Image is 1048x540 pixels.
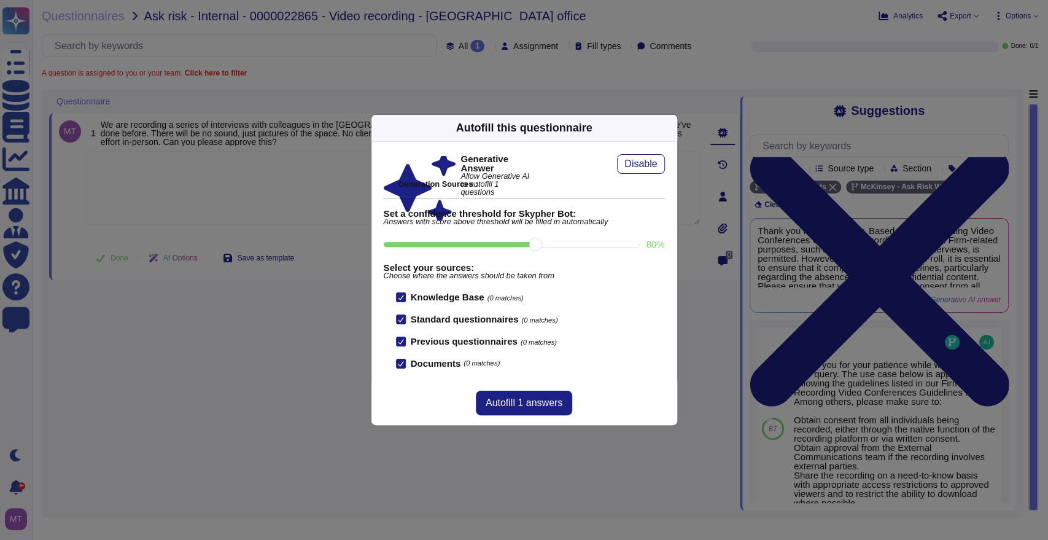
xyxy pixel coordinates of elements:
span: (0 matches) [464,360,500,367]
span: Allow Generative AI to autofill 1 questions [460,173,533,196]
label: 80 % [646,240,664,249]
span: (0 matches) [487,294,524,302]
span: Autofill 1 answers [486,398,562,408]
button: Disable [617,154,664,174]
span: (0 matches) [521,338,557,346]
b: Standard questionnaires [411,314,519,324]
span: Choose where the answers should be taken from [384,272,665,280]
b: Set a confidence threshold for Skypher Bot: [384,209,665,218]
b: Generative Answer [460,154,533,173]
span: Disable [624,159,657,169]
b: Documents [411,359,461,368]
b: Previous questionnaires [411,336,518,346]
span: Answers with score above threshold will be filled in automatically [384,218,665,226]
b: Generation Sources : [398,179,478,189]
div: Autofill this questionnaire [456,120,592,136]
b: Select your sources: [384,263,665,272]
span: (0 matches) [521,316,557,324]
button: Autofill 1 answers [476,391,572,415]
b: Knowledge Base [411,292,484,302]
